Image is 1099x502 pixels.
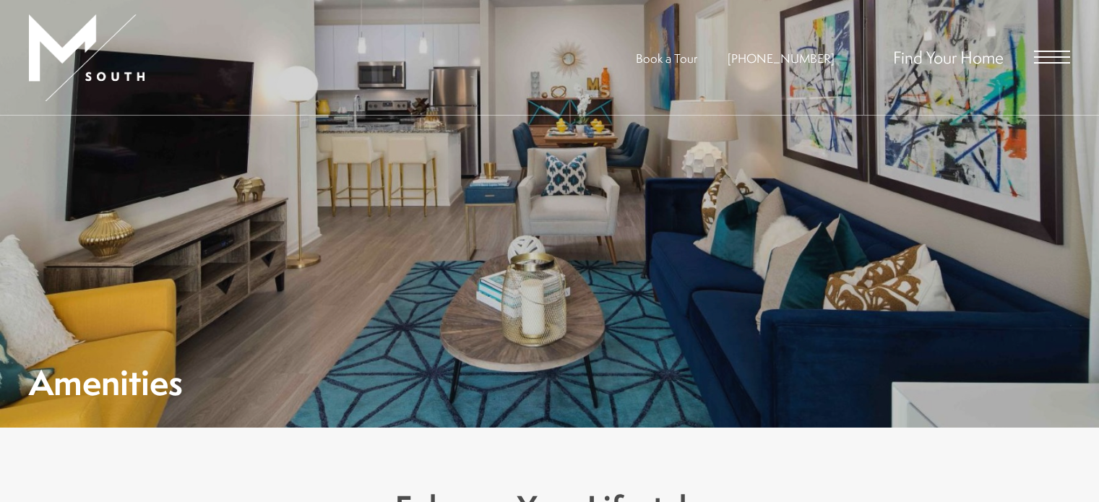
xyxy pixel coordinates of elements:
[728,50,835,66] a: Call Us at 813-570-8014
[29,366,183,399] h1: Amenities
[893,46,1004,69] a: Find Your Home
[728,50,835,66] span: [PHONE_NUMBER]
[29,14,145,101] img: MSouth
[636,50,697,66] a: Book a Tour
[1034,51,1070,64] button: Open Menu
